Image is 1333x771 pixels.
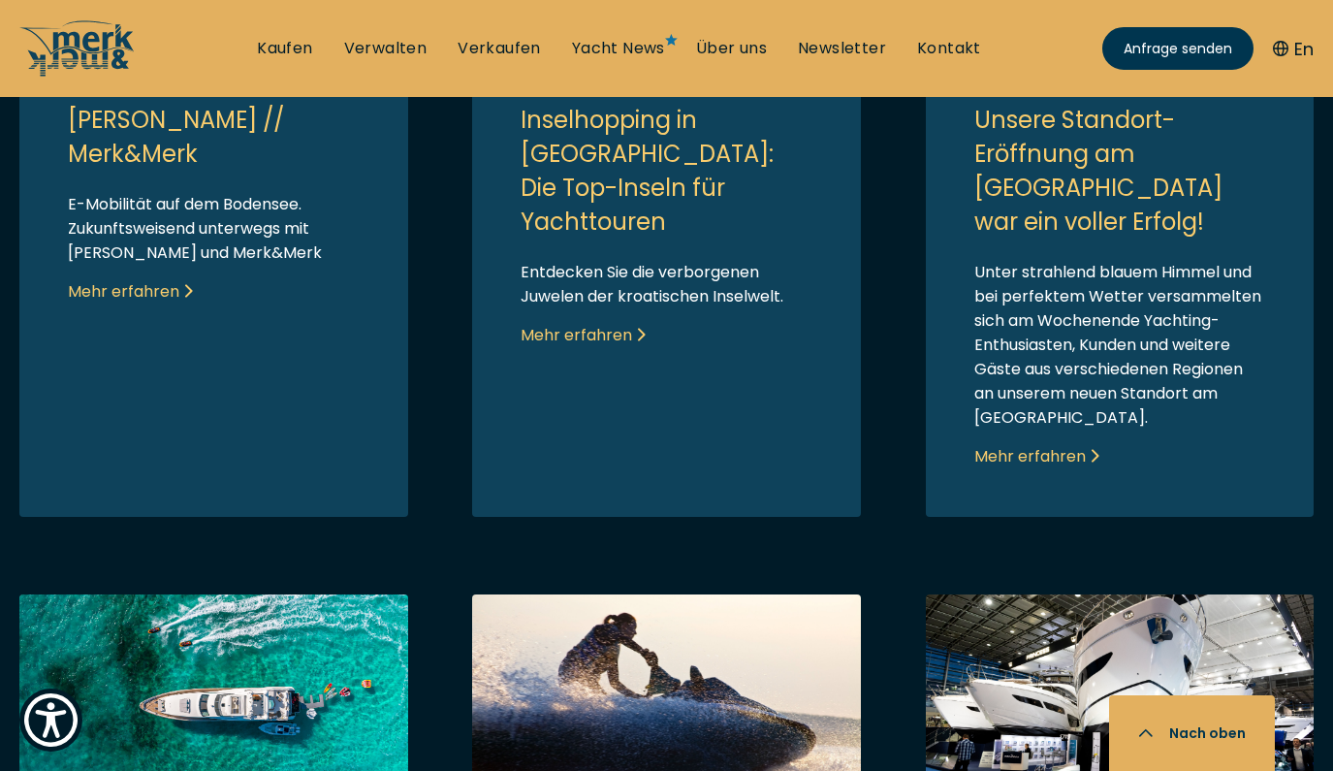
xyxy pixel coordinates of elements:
a: Über uns [696,38,767,59]
a: Yacht News [572,38,665,59]
a: Kaufen [257,38,312,59]
button: Nach oben [1109,695,1275,771]
a: Newsletter [798,38,886,59]
a: Anfrage senden [1102,27,1254,70]
a: Verkaufen [458,38,541,59]
button: En [1273,36,1314,62]
span: Anfrage senden [1124,39,1232,59]
a: Verwalten [344,38,428,59]
a: Kontakt [917,38,981,59]
button: Show Accessibility Preferences [19,689,82,752]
